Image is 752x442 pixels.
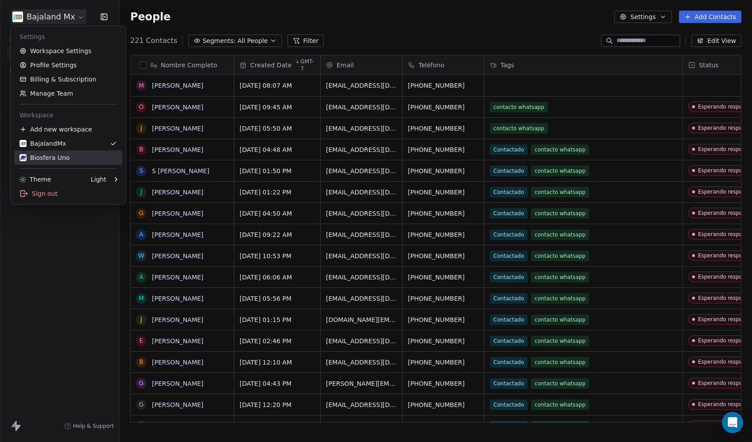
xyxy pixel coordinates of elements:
[14,186,122,201] div: Sign out
[14,44,122,58] a: Workspace Settings
[14,108,122,122] div: Workspace
[14,58,122,72] a: Profile Settings
[14,122,122,136] div: Add new workspace
[19,139,66,148] div: BajalandMx
[19,140,27,147] img: ppic-bajaland-logo.jpg
[19,153,70,162] div: Biosfera Uno
[14,86,122,101] a: Manage Team
[14,30,122,44] div: Settings
[19,175,51,184] div: Theme
[14,72,122,86] a: Billing & Subscription
[91,175,106,184] div: Light
[19,154,27,161] img: biosfera-ppic.jpg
